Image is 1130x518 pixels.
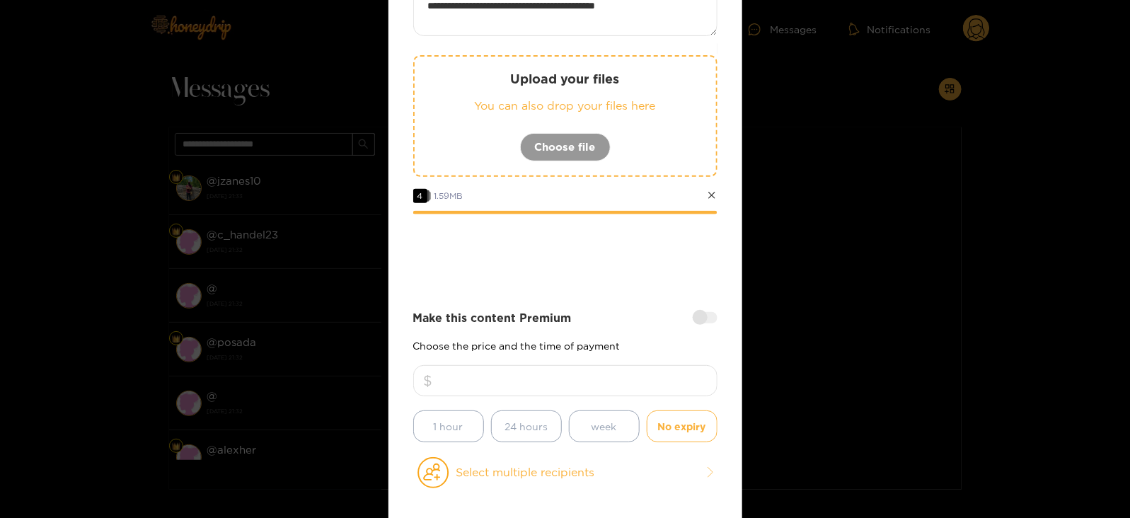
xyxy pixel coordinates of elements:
button: No expiry [647,410,717,442]
span: 1 hour [434,418,463,434]
button: week [569,410,640,442]
strong: Make this content Premium [413,310,572,326]
span: No expiry [658,418,706,434]
button: 24 hours [491,410,562,442]
span: 24 hours [505,418,548,434]
span: 1.59 MB [434,191,463,200]
button: 1 hour [413,410,484,442]
p: Choose the price and the time of payment [413,340,717,351]
span: week [592,418,617,434]
span: 4 [413,189,427,203]
button: Choose file [520,133,611,161]
button: Select multiple recipients [413,456,717,489]
p: Upload your files [443,71,688,87]
p: You can also drop your files here [443,98,688,114]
